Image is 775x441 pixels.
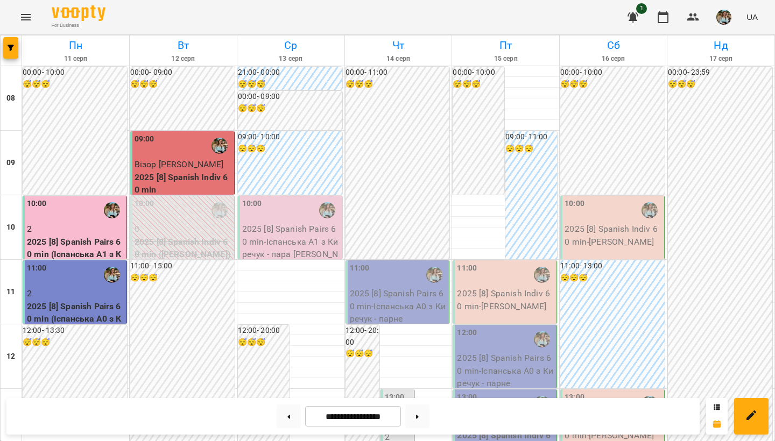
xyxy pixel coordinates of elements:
[212,138,228,154] img: Киречук Валерія Володимирівна (і)
[457,287,554,312] p: 2025 [8] Spanish Indiv 60 min - [PERSON_NAME]
[23,67,127,79] h6: 00:00 - 10:00
[135,223,232,236] p: 0
[457,262,477,274] label: 11:00
[6,351,15,362] h6: 12
[135,133,154,145] label: 09:00
[238,91,342,103] h6: 00:00 - 09:00
[746,11,758,23] span: UA
[130,79,235,90] h6: 😴😴😴
[13,4,39,30] button: Menu
[135,171,232,196] p: 2025 [8] Spanish Indiv 60 min
[560,79,665,90] h6: 😴😴😴
[561,37,665,54] h6: Сб
[565,223,662,248] p: 2025 [8] Spanish Indiv 60 min - [PERSON_NAME]
[130,260,235,272] h6: 11:00 - 15:00
[27,223,124,236] p: 2
[560,260,665,272] h6: 11:00 - 13:00
[636,3,647,14] span: 1
[457,327,477,339] label: 12:00
[238,337,290,348] h6: 😴😴😴
[453,67,504,79] h6: 00:00 - 10:00
[350,262,370,274] label: 11:00
[135,159,224,169] span: Візор [PERSON_NAME]
[239,54,343,64] h6: 13 серп
[242,223,340,273] p: 2025 [8] Spanish Pairs 60 min - Іспанська А1 з Киречук - пара [PERSON_NAME]
[346,67,450,79] h6: 00:00 - 11:00
[239,37,343,54] h6: Ср
[347,37,450,54] h6: Чт
[669,54,773,64] h6: 17 серп
[130,67,235,79] h6: 00:00 - 09:00
[319,202,335,218] img: Киречук Валерія Володимирівна (і)
[457,352,554,390] p: 2025 [8] Spanish Pairs 60 min - Іспанська А0 з Киречук - парне
[453,79,504,90] h6: 😴😴😴
[23,79,127,90] h6: 😴😴😴
[454,54,558,64] h6: 15 серп
[238,131,342,143] h6: 09:00 - 10:00
[669,37,773,54] h6: Нд
[238,325,290,337] h6: 12:00 - 20:00
[346,79,450,90] h6: 😴😴😴
[27,262,47,274] label: 11:00
[27,198,47,210] label: 10:00
[238,67,342,79] h6: 21:00 - 00:00
[242,198,262,210] label: 10:00
[131,54,235,64] h6: 12 серп
[350,287,447,325] p: 2025 [8] Spanish Pairs 60 min - Іспанська А0 з Киречук - парне
[238,143,342,155] h6: 😴😴😴
[565,198,584,210] label: 10:00
[24,37,128,54] h6: Пн
[668,67,772,79] h6: 00:00 - 23:59
[534,267,550,283] img: Киречук Валерія Володимирівна (і)
[742,7,762,27] button: UA
[346,348,379,360] h6: 😴😴😴
[135,236,232,261] p: 2025 [8] Spanish Indiv 60 min ([PERSON_NAME])
[27,300,124,338] p: 2025 [8] Spanish Pairs 60 min (Іспанська А0 з Киречук - парне )
[52,22,105,29] span: For Business
[642,202,658,218] img: Киречук Валерія Володимирівна (і)
[505,131,557,143] h6: 09:00 - 11:00
[534,331,550,347] img: Киречук Валерія Володимирівна (і)
[346,325,379,348] h6: 12:00 - 20:00
[52,5,105,21] img: Voopty Logo
[560,67,665,79] h6: 00:00 - 10:00
[560,272,665,284] h6: 😴😴😴
[6,286,15,298] h6: 11
[505,143,557,155] h6: 😴😴😴
[27,236,124,286] p: 2025 [8] Spanish Pairs 60 min (Іспанська А1 з Киречук - пара [PERSON_NAME] )
[561,54,665,64] h6: 16 серп
[23,337,127,348] h6: 😴😴😴
[347,54,450,64] h6: 14 серп
[23,325,127,337] h6: 12:00 - 13:30
[454,37,558,54] h6: Пт
[27,287,124,300] p: 2
[135,198,154,210] label: 10:00
[238,79,342,90] h6: 😴😴😴
[104,267,120,283] img: Киречук Валерія Володимирівна (і)
[716,10,731,25] img: 856b7ccd7d7b6bcc05e1771fbbe895a7.jfif
[668,79,772,90] h6: 😴😴😴
[426,267,442,283] img: Киречук Валерія Володимирівна (і)
[238,103,342,115] h6: 😴😴😴
[6,157,15,169] h6: 09
[6,222,15,233] h6: 10
[131,37,235,54] h6: Вт
[24,54,128,64] h6: 11 серп
[212,202,228,218] img: Киречук Валерія Володимирівна (і)
[104,202,120,218] img: Киречук Валерія Володимирівна (і)
[6,93,15,104] h6: 08
[130,272,235,284] h6: 😴😴😴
